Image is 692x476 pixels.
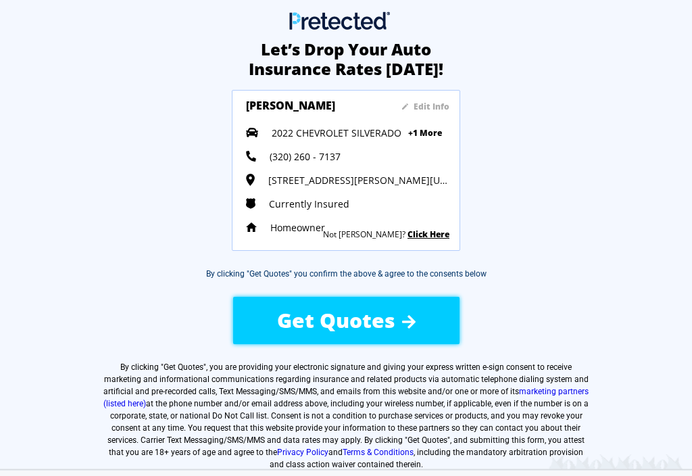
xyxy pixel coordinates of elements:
span: (320) 260 - 7137 [270,150,341,163]
label: By clicking " ", you are providing your electronic signature and giving your express written e-si... [103,361,589,471]
h3: [PERSON_NAME] [246,98,361,118]
a: Privacy Policy [277,448,328,457]
sapn: Edit Info [414,101,449,112]
span: Get Quotes [277,306,395,334]
sapn: Not [PERSON_NAME]? [323,229,405,240]
span: 2022 CHEVROLET SILVERADO [272,126,401,139]
span: Currently Insured [269,197,349,210]
span: Get Quotes [164,362,203,372]
div: By clicking "Get Quotes" you confirm the above & agree to the consents below [206,268,487,280]
a: Terms & Conditions [343,448,414,457]
a: marketing partners (listed here) [103,387,589,408]
a: Click Here [407,229,449,240]
span: +1 More [408,127,442,139]
span: [STREET_ADDRESS][PERSON_NAME][US_STATE] [268,174,449,187]
button: Get Quotes [233,297,460,344]
span: Homeowner [270,221,325,234]
img: Main Logo [289,11,390,30]
h2: Let’s Drop Your Auto Insurance Rates [DATE]! [238,40,454,79]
